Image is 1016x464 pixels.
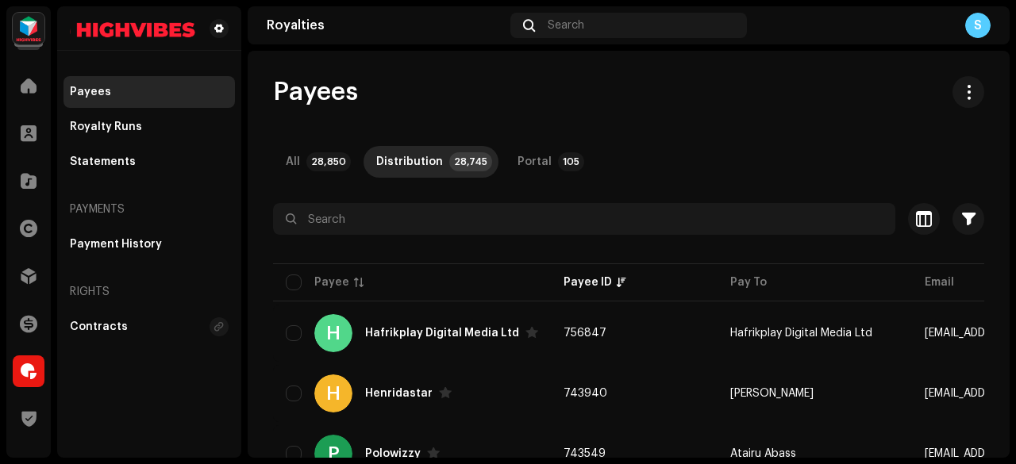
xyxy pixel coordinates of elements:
[63,146,235,178] re-m-nav-item: Statements
[13,13,44,44] img: feab3aad-9b62-475c-8caf-26f15a9573ee
[267,19,504,32] div: Royalties
[314,274,349,290] div: Payee
[273,76,358,108] span: Payees
[70,155,136,168] div: Statements
[63,228,235,260] re-m-nav-item: Payment History
[376,146,443,178] div: Distribution
[63,76,235,108] re-m-nav-item: Payees
[314,374,352,412] div: H
[730,388,814,399] span: Henry Morgan
[70,121,142,133] div: Royalty Runs
[730,448,796,459] span: Atairu Abass
[365,388,433,399] div: Henridastar
[70,320,128,333] div: Contracts
[70,86,111,98] div: Payees
[70,19,203,38] img: d4093022-bcd4-44a3-a5aa-2cc358ba159b
[63,190,235,228] re-a-nav-header: Payments
[286,146,300,178] div: All
[306,152,351,171] p-badge: 28,850
[70,238,162,251] div: Payment History
[730,328,872,339] span: Hafrikplay Digital Media Ltd
[558,152,584,171] p-badge: 105
[965,13,991,38] div: S
[449,152,492,171] p-badge: 28,745
[365,448,421,459] div: Polowizzy
[63,273,235,311] re-a-nav-header: Rights
[564,388,607,399] span: 743940
[314,314,352,352] div: H
[63,311,235,343] re-m-nav-item: Contracts
[273,203,895,235] input: Search
[548,19,584,32] span: Search
[564,274,612,290] div: Payee ID
[564,328,606,339] span: 756847
[63,111,235,143] re-m-nav-item: Royalty Runs
[365,328,519,339] div: Hafrikplay Digital Media Ltd
[564,448,606,459] span: 743549
[518,146,552,178] div: Portal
